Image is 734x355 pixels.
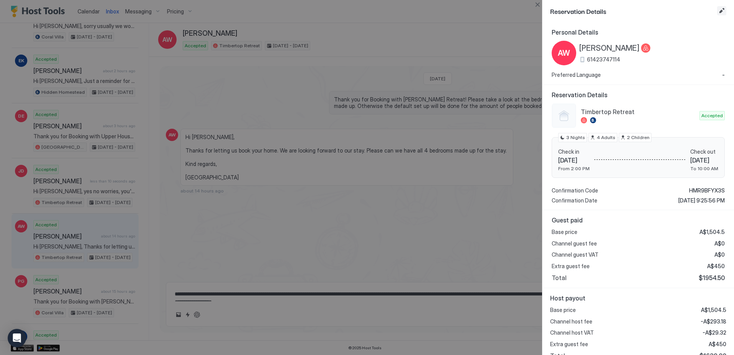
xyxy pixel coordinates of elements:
[587,56,620,63] span: 61423747114
[558,156,590,164] span: [DATE]
[597,134,615,141] span: 4 Adults
[707,263,725,270] span: A$450
[550,6,716,16] span: Reservation Details
[552,187,598,194] span: Confirmation Code
[717,6,726,15] button: Edit reservation
[550,294,726,302] span: Host payout
[566,134,585,141] span: 3 Nights
[701,112,723,119] span: Accepted
[703,329,726,336] span: -A$29.32
[552,229,577,236] span: Base price
[552,274,567,282] span: Total
[714,240,725,247] span: A$0
[552,28,725,36] span: Personal Details
[552,91,725,99] span: Reservation Details
[678,197,725,204] span: [DATE] 9:25:56 PM
[558,47,570,59] span: AW
[552,71,601,78] span: Preferred Language
[709,341,726,348] span: A$450
[581,108,696,116] span: Timbertop Retreat
[552,216,725,224] span: Guest paid
[579,43,640,53] span: [PERSON_NAME]
[558,148,590,155] span: Check in
[722,71,725,78] span: -
[8,329,26,347] div: Open Intercom Messenger
[552,263,590,270] span: Extra guest fee
[550,307,576,314] span: Base price
[701,318,726,325] span: -A$293.18
[701,307,726,314] span: A$1,504.5
[550,318,592,325] span: Channel host fee
[689,187,725,194] span: HMR9BFYX3S
[699,274,725,282] span: $1954.50
[699,229,725,236] span: A$1,504.5
[690,166,718,171] span: To 10:00 AM
[714,251,725,258] span: A$0
[627,134,650,141] span: 2 Children
[690,156,718,164] span: [DATE]
[552,197,597,204] span: Confirmation Date
[558,166,590,171] span: From 2:00 PM
[550,341,588,348] span: Extra guest fee
[690,148,718,155] span: Check out
[550,329,594,336] span: Channel host VAT
[552,251,598,258] span: Channel guest VAT
[552,240,597,247] span: Channel guest fee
